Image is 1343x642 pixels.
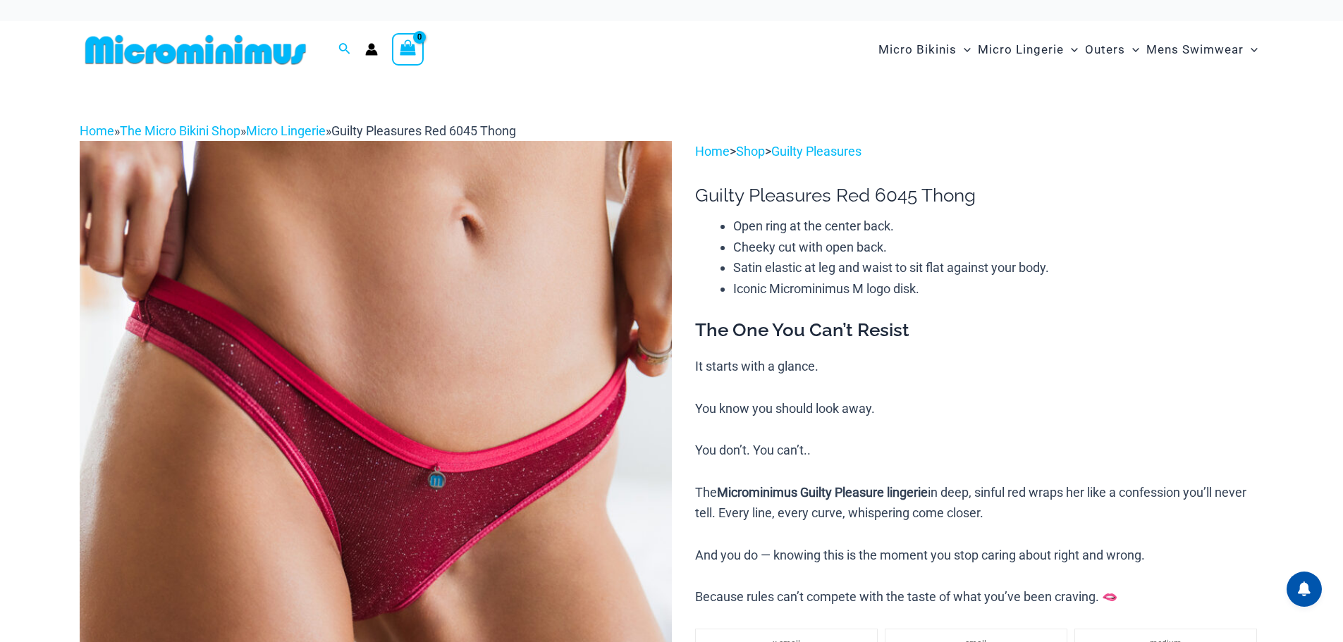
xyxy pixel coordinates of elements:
[1125,32,1139,68] span: Menu Toggle
[733,237,1263,258] li: Cheeky cut with open back.
[695,141,1263,162] p: > >
[365,43,378,56] a: Account icon link
[974,28,1081,71] a: Micro LingerieMenu ToggleMenu Toggle
[1064,32,1078,68] span: Menu Toggle
[1085,32,1125,68] span: Outers
[733,216,1263,237] li: Open ring at the center back.
[1081,28,1143,71] a: OutersMenu ToggleMenu Toggle
[695,356,1263,607] p: It starts with a glance. You know you should look away. You don’t. You can’t.. The in deep, sinfu...
[80,34,312,66] img: MM SHOP LOGO FLAT
[695,144,730,159] a: Home
[978,32,1064,68] span: Micro Lingerie
[733,278,1263,300] li: Iconic Microminimus M logo disk.
[331,123,516,138] span: Guilty Pleasures Red 6045 Thong
[392,33,424,66] a: View Shopping Cart, empty
[80,123,516,138] span: » » »
[695,185,1263,206] h1: Guilty Pleasures Red 6045 Thong
[1143,28,1261,71] a: Mens SwimwearMenu ToggleMenu Toggle
[875,28,974,71] a: Micro BikinisMenu ToggleMenu Toggle
[695,319,1263,342] h3: The One You Can’t Resist
[1244,32,1258,68] span: Menu Toggle
[120,123,240,138] a: The Micro Bikini Shop
[1146,32,1244,68] span: Mens Swimwear
[80,123,114,138] a: Home
[771,144,861,159] a: Guilty Pleasures
[878,32,957,68] span: Micro Bikinis
[717,485,928,500] b: Microminimus Guilty Pleasure lingerie
[873,26,1264,73] nav: Site Navigation
[957,32,971,68] span: Menu Toggle
[736,144,765,159] a: Shop
[733,257,1263,278] li: Satin elastic at leg and waist to sit flat against your body.
[246,123,326,138] a: Micro Lingerie
[338,41,351,58] a: Search icon link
